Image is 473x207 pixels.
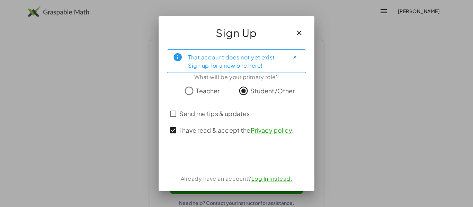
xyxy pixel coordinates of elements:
div: That account does not yet exist. Sign up for a new one here! [188,53,284,70]
span: Send me tips & updates [179,109,250,118]
button: Close [289,52,300,63]
a: Log In instead. [251,175,293,182]
iframe: Sign in with Google Button [198,149,275,164]
span: Teacher [196,86,220,95]
div: What will be your primary role? [167,73,306,81]
span: Student/Other [250,86,295,95]
span: I have read & accept the . [179,125,294,135]
span: Sign Up [216,25,257,41]
a: Privacy policy [251,126,292,134]
div: Already have an account? [167,175,306,183]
